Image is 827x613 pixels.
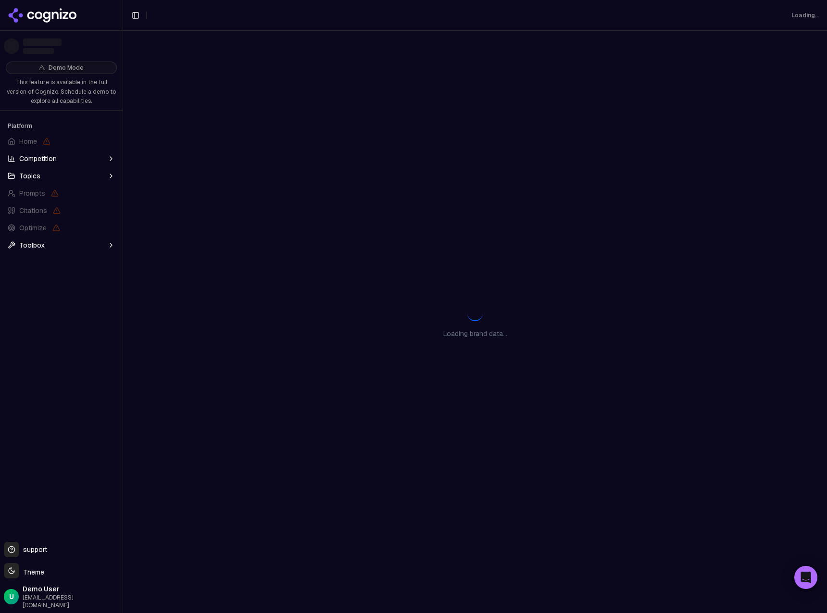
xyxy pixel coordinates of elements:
span: [EMAIL_ADDRESS][DOMAIN_NAME] [23,594,119,609]
span: U [9,592,14,601]
span: Theme [19,568,44,576]
span: Prompts [19,188,45,198]
span: support [19,545,47,554]
div: Open Intercom Messenger [794,566,817,589]
span: Demo Mode [49,64,84,72]
button: Toolbox [4,238,119,253]
div: Platform [4,118,119,134]
span: Demo User [23,584,119,594]
p: Loading brand data... [443,329,507,338]
button: Topics [4,168,119,184]
span: Toolbox [19,240,45,250]
span: Optimize [19,223,47,233]
p: This feature is available in the full version of Cognizo. Schedule a demo to explore all capabili... [6,78,117,106]
div: Loading... [791,12,819,19]
span: Topics [19,171,40,181]
span: Competition [19,154,57,163]
span: Citations [19,206,47,215]
span: Home [19,137,37,146]
button: Competition [4,151,119,166]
